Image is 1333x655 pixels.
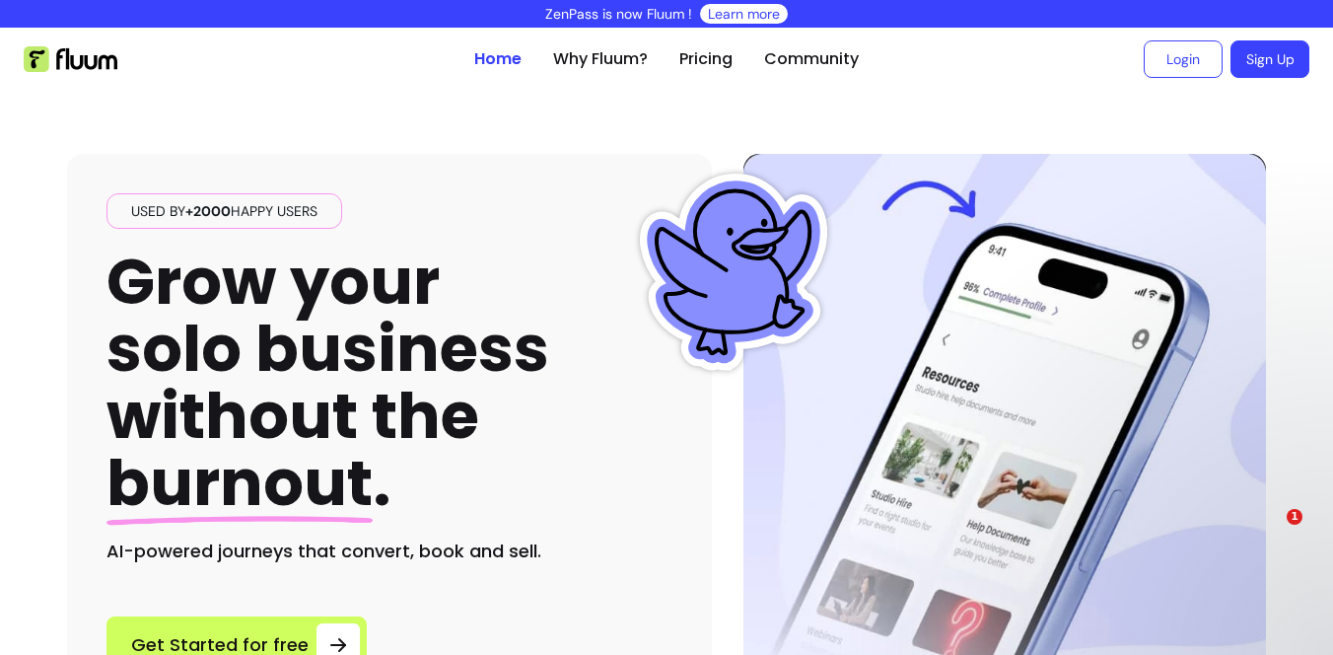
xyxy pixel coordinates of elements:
a: Pricing [679,47,733,71]
h1: Grow your solo business without the . [106,249,549,518]
span: burnout [106,439,373,527]
iframe: Intercom notifications message [929,385,1323,602]
a: Login [1144,40,1223,78]
p: ZenPass is now Fluum ! [545,4,692,24]
span: 1 [1287,509,1302,525]
span: +2000 [185,202,231,220]
a: Home [474,47,522,71]
img: Fluum Duck sticker [635,174,832,371]
a: Learn more [708,4,780,24]
a: Community [764,47,859,71]
a: Sign Up [1230,40,1309,78]
span: Used by happy users [123,201,325,221]
a: Why Fluum? [553,47,648,71]
iframe: Intercom live chat [1246,509,1294,556]
img: Fluum Logo [24,46,117,72]
h2: AI-powered journeys that convert, book and sell. [106,538,672,565]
